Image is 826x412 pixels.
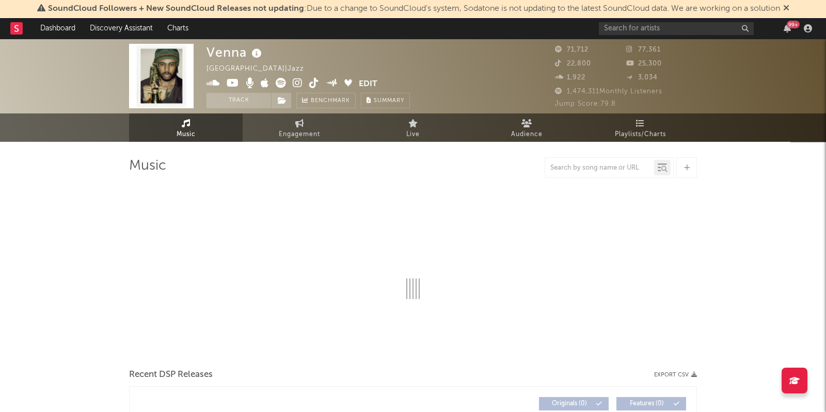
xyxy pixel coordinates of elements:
span: Recent DSP Releases [129,369,213,381]
span: 22,800 [555,60,591,67]
span: Engagement [279,128,320,141]
button: Edit [359,78,377,91]
button: Track [206,93,271,108]
span: Originals ( 0 ) [546,401,593,407]
a: Benchmark [296,93,356,108]
input: Search for artists [599,22,754,35]
span: Features ( 0 ) [623,401,671,407]
span: Dismiss [783,5,789,13]
span: SoundCloud Followers + New SoundCloud Releases not updating [48,5,304,13]
button: Summary [361,93,410,108]
a: Discovery Assistant [83,18,160,39]
div: [GEOGRAPHIC_DATA] | Jazz [206,63,316,75]
span: Live [406,128,420,141]
button: Originals(0) [539,397,609,410]
a: Charts [160,18,196,39]
a: Live [356,113,470,142]
span: 1,474,311 Monthly Listeners [555,88,662,95]
span: : Due to a change to SoundCloud's system, Sodatone is not updating to the latest SoundCloud data.... [48,5,780,13]
div: Venna [206,44,264,61]
span: Playlists/Charts [615,128,666,141]
a: Audience [470,113,583,142]
a: Dashboard [33,18,83,39]
span: 25,300 [626,60,662,67]
input: Search by song name or URL [545,164,654,172]
span: Audience [511,128,543,141]
span: 77,361 [626,46,661,53]
button: 99+ [784,24,791,32]
span: 3,034 [626,74,658,81]
span: 71,712 [555,46,589,53]
a: Music [129,113,243,142]
a: Engagement [243,113,356,142]
button: Features(0) [616,397,686,410]
button: Export CSV [654,372,697,378]
span: Summary [374,98,404,104]
a: Playlists/Charts [583,113,697,142]
span: Jump Score: 79.8 [555,101,616,107]
span: 1,922 [555,74,585,81]
span: Benchmark [311,95,350,107]
div: 99 + [787,21,800,28]
span: Music [177,128,196,141]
